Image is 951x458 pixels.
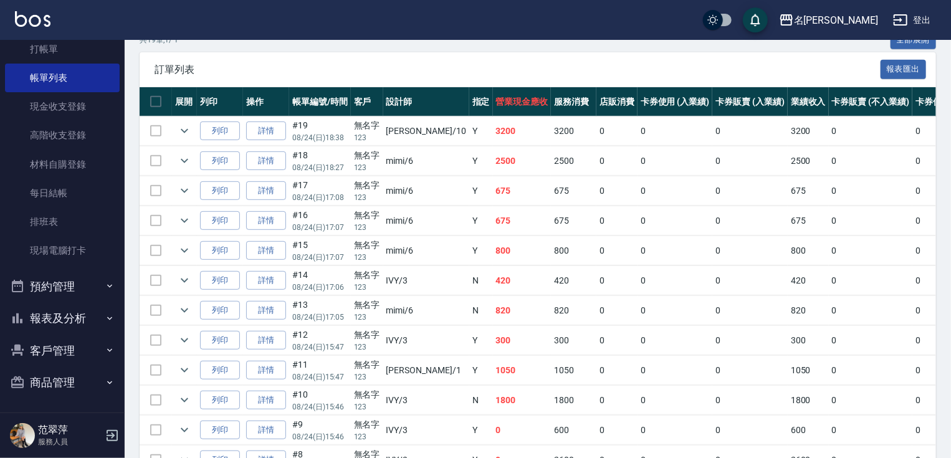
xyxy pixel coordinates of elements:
[469,416,493,445] td: Y
[493,206,552,236] td: 675
[246,122,286,141] a: 詳情
[596,236,638,265] td: 0
[774,7,883,33] button: 名[PERSON_NAME]
[175,241,194,260] button: expand row
[794,12,878,28] div: 名[PERSON_NAME]
[469,266,493,295] td: N
[712,176,788,206] td: 0
[5,236,120,265] a: 現場電腦打卡
[551,146,596,176] td: 2500
[354,149,380,162] div: 無名字
[638,416,713,445] td: 0
[493,146,552,176] td: 2500
[197,87,243,117] th: 列印
[596,416,638,445] td: 0
[788,266,829,295] td: 420
[596,266,638,295] td: 0
[881,60,927,79] button: 報表匯出
[469,236,493,265] td: Y
[246,421,286,440] a: 詳情
[469,87,493,117] th: 指定
[596,356,638,385] td: 0
[292,282,348,293] p: 08/24 (日) 17:06
[354,179,380,192] div: 無名字
[493,176,552,206] td: 675
[596,176,638,206] td: 0
[354,298,380,312] div: 無名字
[493,87,552,117] th: 營業現金應收
[5,335,120,367] button: 客戶管理
[881,63,927,75] a: 報表匯出
[638,236,713,265] td: 0
[292,312,348,323] p: 08/24 (日) 17:05
[469,176,493,206] td: Y
[788,416,829,445] td: 600
[829,266,912,295] td: 0
[788,326,829,355] td: 300
[596,296,638,325] td: 0
[596,117,638,146] td: 0
[175,211,194,230] button: expand row
[829,176,912,206] td: 0
[246,241,286,260] a: 詳情
[712,266,788,295] td: 0
[829,356,912,385] td: 0
[469,386,493,415] td: N
[551,176,596,206] td: 675
[638,326,713,355] td: 0
[354,239,380,252] div: 無名字
[289,87,351,117] th: 帳單編號/時間
[493,326,552,355] td: 300
[5,179,120,208] a: 每日結帳
[829,386,912,415] td: 0
[289,386,351,415] td: #10
[383,266,469,295] td: IVY /3
[383,146,469,176] td: mimi /6
[888,9,936,32] button: 登出
[289,356,351,385] td: #11
[596,326,638,355] td: 0
[175,361,194,379] button: expand row
[200,151,240,171] button: 列印
[638,356,713,385] td: 0
[493,386,552,415] td: 1800
[354,282,380,293] p: 123
[383,326,469,355] td: IVY /3
[383,117,469,146] td: [PERSON_NAME] /10
[469,117,493,146] td: Y
[246,391,286,410] a: 詳情
[551,117,596,146] td: 3200
[292,252,348,263] p: 08/24 (日) 17:07
[243,87,289,117] th: 操作
[354,192,380,203] p: 123
[788,206,829,236] td: 675
[712,416,788,445] td: 0
[712,117,788,146] td: 0
[788,236,829,265] td: 800
[383,296,469,325] td: mimi /6
[5,270,120,303] button: 預約管理
[200,122,240,141] button: 列印
[200,241,240,260] button: 列印
[175,151,194,170] button: expand row
[712,356,788,385] td: 0
[292,222,348,233] p: 08/24 (日) 17:07
[175,122,194,140] button: expand row
[246,271,286,290] a: 詳情
[493,296,552,325] td: 820
[246,211,286,231] a: 詳情
[5,35,120,64] a: 打帳單
[383,386,469,415] td: IVY /3
[200,181,240,201] button: 列印
[551,206,596,236] td: 675
[5,366,120,399] button: 商品管理
[246,151,286,171] a: 詳情
[829,296,912,325] td: 0
[788,87,829,117] th: 業績收入
[354,388,380,401] div: 無名字
[638,146,713,176] td: 0
[354,358,380,371] div: 無名字
[200,391,240,410] button: 列印
[175,271,194,290] button: expand row
[289,326,351,355] td: #12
